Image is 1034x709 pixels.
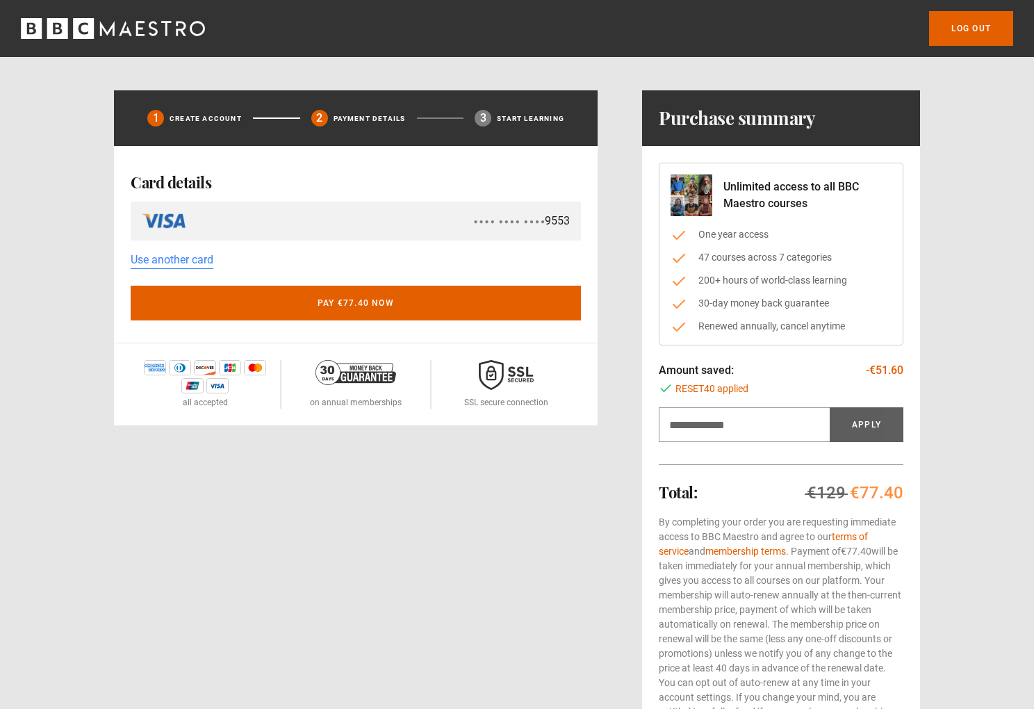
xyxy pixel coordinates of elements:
p: Payment details [334,113,406,124]
li: 30-day money back guarantee [671,296,892,311]
svg: BBC Maestro [21,18,205,39]
img: jcb [219,360,241,375]
img: amex [144,360,166,375]
p: Create Account [170,113,242,124]
button: Pay €77.40 now [131,286,581,320]
span: ● ● ● ● ● ● ● ● ● ● ● ● [474,216,545,227]
img: 30-day-money-back-guarantee-c866a5dd536ff72a469b.png [315,360,396,385]
img: unionpay [181,378,204,393]
div: 2 [311,110,328,127]
span: €77.40 [850,483,903,503]
li: Renewed annually, cancel anytime [671,319,892,334]
li: One year access [671,227,892,242]
h2: Card details [131,174,581,190]
div: 9553 [474,213,570,229]
span: €77.40 [841,546,871,557]
img: diners [169,360,191,375]
p: Start learning [497,113,564,124]
img: discover [194,360,216,375]
p: Unlimited access to all BBC Maestro courses [723,179,892,212]
img: mastercard [244,360,266,375]
div: 3 [475,110,491,127]
span: RESET40 applied [675,382,748,396]
img: visa [142,207,187,235]
span: €129 [807,483,846,503]
li: 200+ hours of world-class learning [671,273,892,288]
div: 1 [147,110,164,127]
button: Apply [830,407,903,442]
a: Use another card [131,252,213,269]
a: membership terms [705,546,786,557]
p: on annual memberships [310,396,402,409]
img: visa [206,378,229,393]
h2: Total: [659,484,697,500]
p: SSL secure connection [464,396,548,409]
p: all accepted [183,396,228,409]
li: 47 courses across 7 categories [671,250,892,265]
h1: Purchase summary [659,107,815,129]
p: -€51.60 [866,362,903,379]
a: Log out [929,11,1013,46]
p: Amount saved: [659,362,734,379]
